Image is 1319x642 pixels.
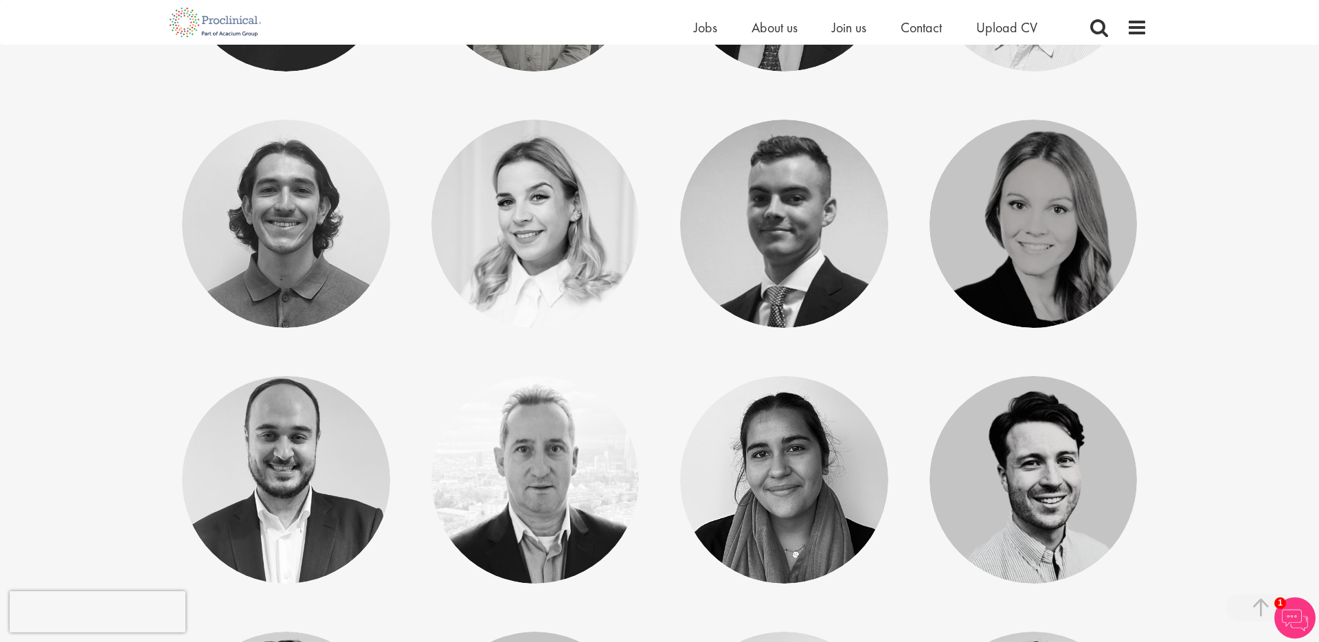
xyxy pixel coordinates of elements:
[901,19,942,36] a: Contact
[752,19,798,36] a: About us
[10,591,185,632] iframe: reCAPTCHA
[976,19,1037,36] a: Upload CV
[1274,597,1316,639] img: Chatbot
[694,19,717,36] a: Jobs
[1274,597,1286,609] span: 1
[832,19,866,36] a: Join us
